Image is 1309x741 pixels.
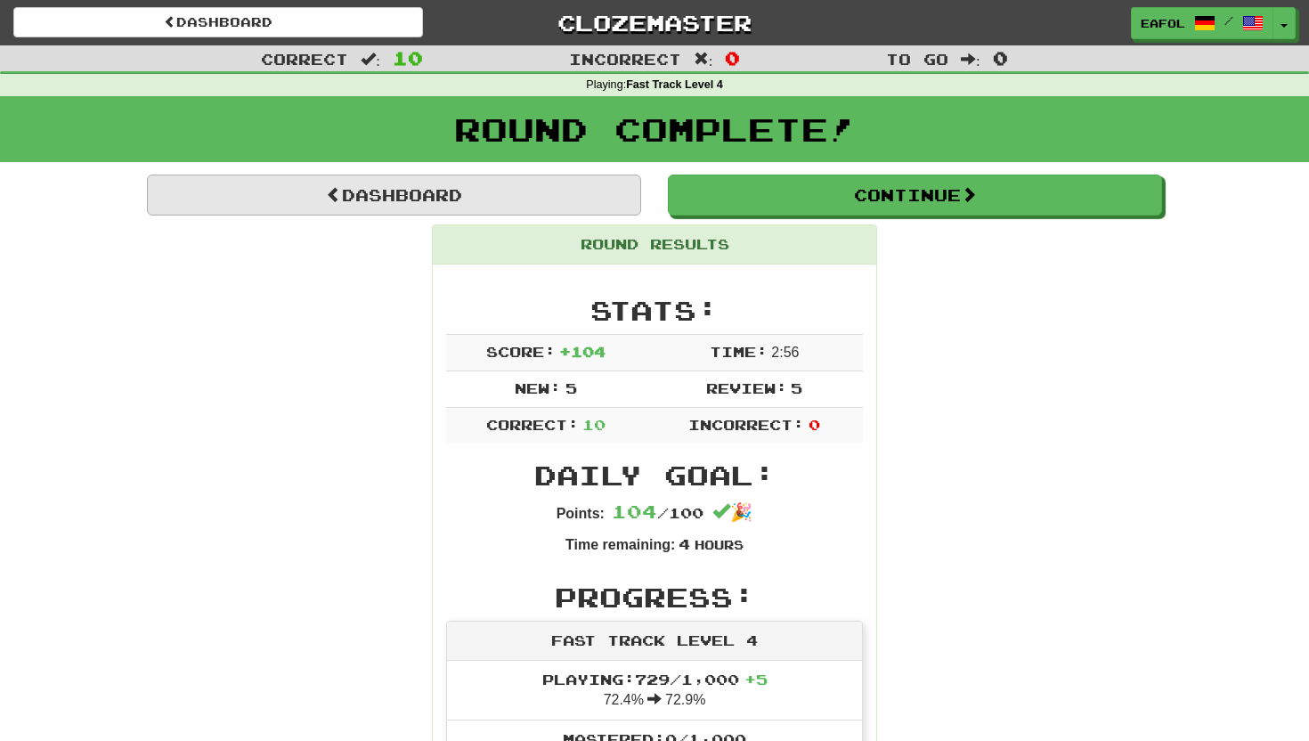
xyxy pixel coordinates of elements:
[961,52,980,67] span: :
[712,502,752,522] span: 🎉
[1224,14,1233,27] span: /
[565,537,675,552] strong: Time remaining:
[261,50,348,68] span: Correct
[569,50,681,68] span: Incorrect
[147,175,641,216] a: Dashboard
[557,506,605,521] strong: Points:
[694,52,713,67] span: :
[679,535,690,552] span: 4
[433,225,876,265] div: Round Results
[447,622,862,661] div: Fast Track Level 4
[1131,7,1273,39] a: eafol /
[446,582,863,612] h2: Progress:
[993,47,1008,69] span: 0
[886,50,948,68] span: To go
[393,47,423,69] span: 10
[13,7,423,37] a: Dashboard
[612,504,703,521] span: / 100
[486,343,556,360] span: Score:
[542,671,768,688] span: Playing: 729 / 1,000
[744,671,768,688] span: + 5
[565,379,577,396] span: 5
[6,111,1303,147] h1: Round Complete!
[771,345,799,360] span: 2 : 56
[559,343,606,360] span: + 104
[486,416,579,433] span: Correct:
[668,175,1162,216] button: Continue
[582,416,606,433] span: 10
[710,343,768,360] span: Time:
[450,7,859,38] a: Clozemaster
[515,379,561,396] span: New:
[809,416,820,433] span: 0
[626,78,723,91] strong: Fast Track Level 4
[688,416,804,433] span: Incorrect:
[1141,15,1185,31] span: eafol
[447,661,862,721] li: 72.4% 72.9%
[706,379,787,396] span: Review:
[361,52,380,67] span: :
[612,501,657,522] span: 104
[695,537,744,552] small: Hours
[446,296,863,325] h2: Stats:
[446,460,863,490] h2: Daily Goal:
[725,47,740,69] span: 0
[791,379,802,396] span: 5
